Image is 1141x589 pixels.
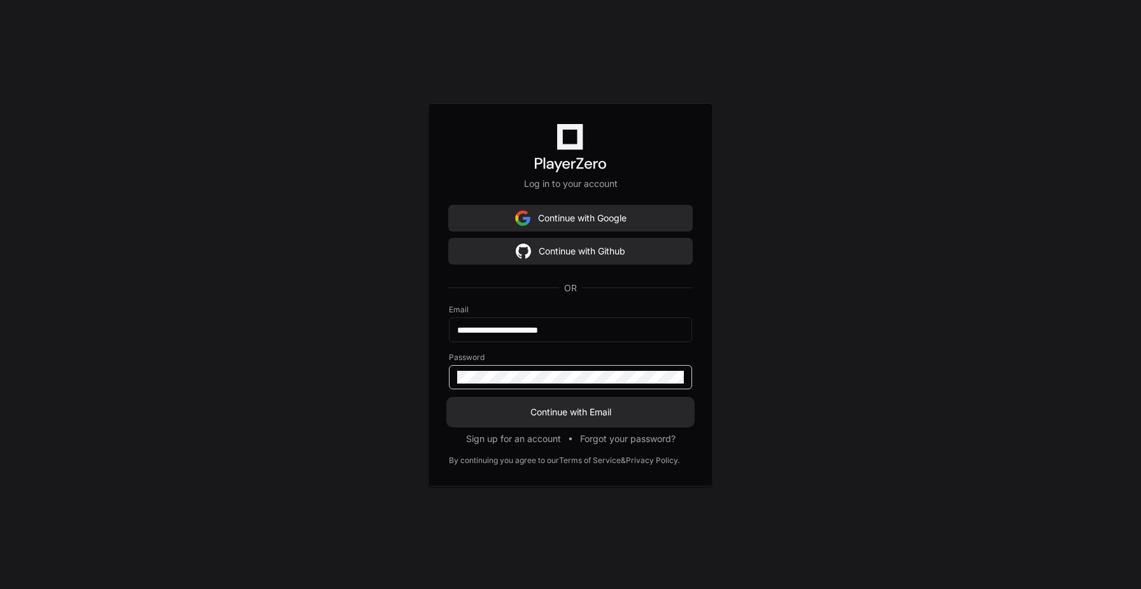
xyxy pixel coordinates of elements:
[515,205,530,231] img: Sign in with google
[449,177,692,190] p: Log in to your account
[449,399,692,425] button: Continue with Email
[466,433,561,445] button: Sign up for an account
[621,455,626,466] div: &
[559,282,582,294] span: OR
[449,239,692,264] button: Continue with Github
[559,455,621,466] a: Terms of Service
[667,370,682,385] keeper-lock: Open Keeper Popup
[449,455,559,466] div: By continuing you agree to our
[449,305,692,315] label: Email
[626,455,679,466] a: Privacy Policy.
[516,239,531,264] img: Sign in with google
[449,205,692,231] button: Continue with Google
[449,406,692,419] span: Continue with Email
[449,352,692,363] label: Password
[580,433,676,445] button: Forgot your password?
